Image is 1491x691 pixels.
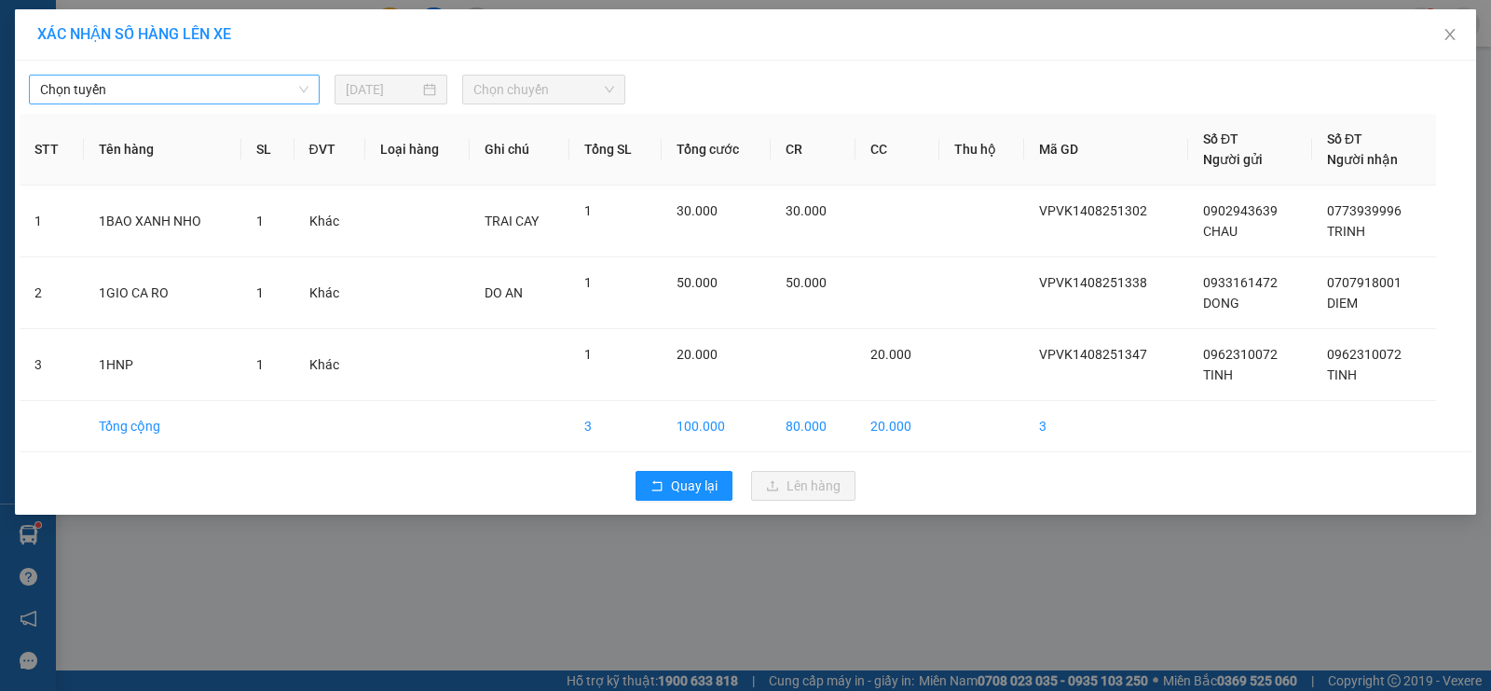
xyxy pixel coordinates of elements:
span: close [1443,27,1457,42]
th: Ghi chú [470,114,569,186]
span: 50.000 [786,275,827,290]
span: VPVK1408251302 [1039,203,1147,218]
span: rollback [650,479,663,494]
span: VPVK1408251338 [1039,275,1147,290]
td: 100.000 [662,401,772,452]
td: Tổng cộng [84,401,241,452]
td: Khác [294,186,365,257]
td: 3 [20,329,84,401]
span: 1 [256,285,264,300]
span: VPVK1408251347 [1039,347,1147,362]
span: Số ĐT [1327,131,1362,146]
td: 20.000 [855,401,939,452]
span: 0962310072 [1203,347,1278,362]
button: uploadLên hàng [751,471,855,501]
span: Người nhận [1327,152,1398,167]
span: 1 [256,357,264,372]
span: DONG [1203,296,1239,311]
span: Chọn chuyến [473,76,614,104]
span: 1 [584,203,592,218]
th: Tên hàng [84,114,241,186]
span: 0773939996 [1327,203,1402,218]
span: DIEM [1327,296,1358,311]
span: 1 [256,214,264,228]
td: 2 [20,257,84,329]
span: TINH [1203,367,1233,382]
span: 30.000 [786,203,827,218]
th: Tổng cước [662,114,772,186]
span: TINH [1327,367,1357,382]
button: rollbackQuay lại [636,471,732,501]
span: 20.000 [677,347,718,362]
span: 0962310072 [1327,347,1402,362]
th: SL [241,114,294,186]
span: 20.000 [870,347,911,362]
td: 3 [569,401,662,452]
span: 30.000 [677,203,718,218]
th: Thu hộ [939,114,1024,186]
th: Mã GD [1024,114,1188,186]
td: 80.000 [771,401,855,452]
span: CHAU [1203,224,1238,239]
span: Số ĐT [1203,131,1238,146]
span: 0902943639 [1203,203,1278,218]
span: Quay lại [671,476,718,496]
td: 1HNP [84,329,241,401]
button: Close [1424,9,1476,62]
span: DO AN [485,285,523,300]
span: 0933161472 [1203,275,1278,290]
span: 0707918001 [1327,275,1402,290]
span: Người gửi [1203,152,1263,167]
span: TRAI CAY [485,214,539,228]
span: 1 [584,275,592,290]
th: ĐVT [294,114,365,186]
th: Tổng SL [569,114,662,186]
span: Chọn tuyến [40,76,308,104]
td: 1BAO XANH NHO [84,186,241,257]
th: STT [20,114,84,186]
td: Khác [294,329,365,401]
input: 14/08/2025 [346,79,419,100]
th: CC [855,114,939,186]
td: Khác [294,257,365,329]
th: Loại hàng [365,114,471,186]
td: 1 [20,186,84,257]
td: 1GIO CA RO [84,257,241,329]
span: TRINH [1327,224,1365,239]
span: 1 [584,347,592,362]
td: 3 [1024,401,1188,452]
span: 50.000 [677,275,718,290]
th: CR [771,114,855,186]
span: XÁC NHẬN SỐ HÀNG LÊN XE [37,25,231,43]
